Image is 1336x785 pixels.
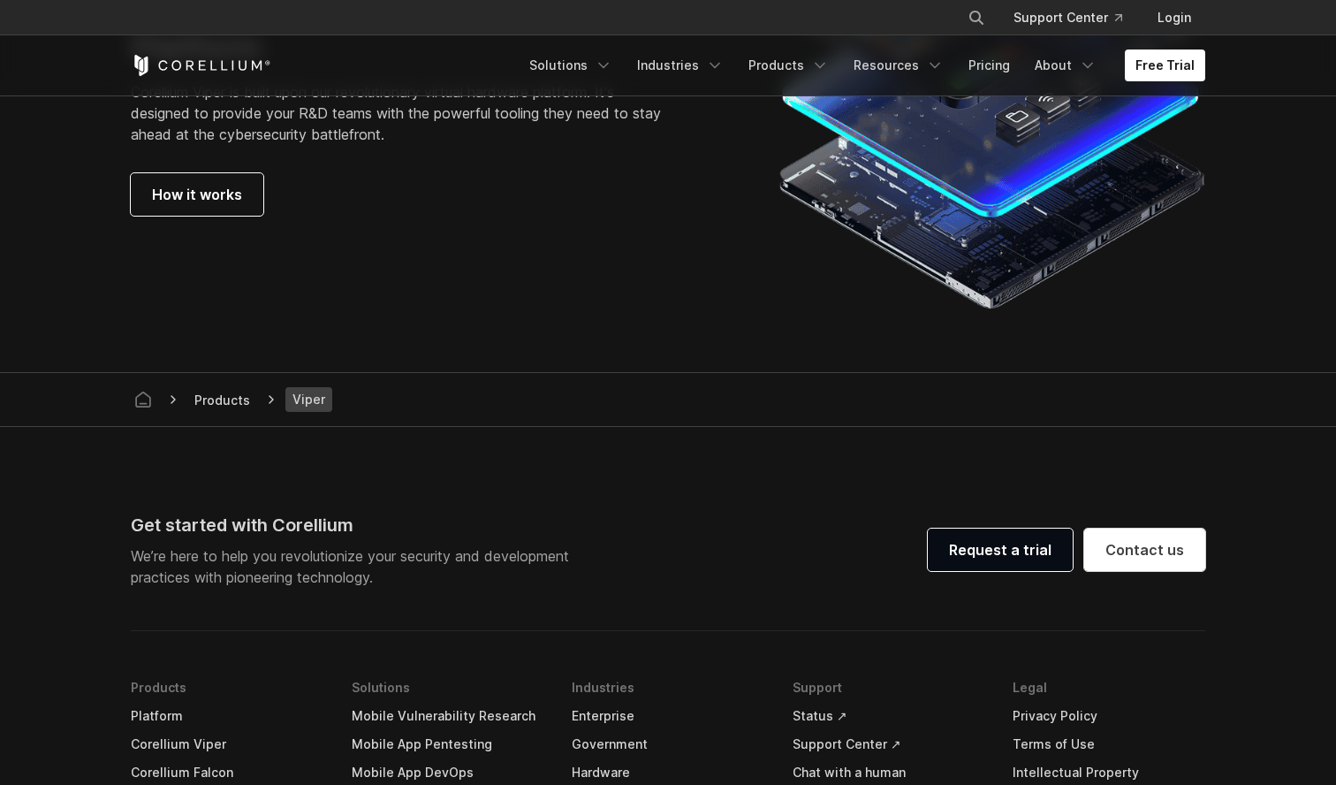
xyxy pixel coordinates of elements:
span: How it works [152,184,242,205]
a: Privacy Policy [1013,702,1205,730]
div: Get started with Corellium [131,512,583,538]
a: About [1024,50,1107,81]
a: Solutions [519,50,623,81]
span: Viper [285,387,332,412]
a: Platform [131,702,323,730]
button: Search [960,2,992,34]
a: Contact us [1084,529,1205,571]
a: How it works [131,173,263,216]
a: Free Trial [1125,50,1205,81]
a: Corellium Viper [131,730,323,758]
a: Mobile Vulnerability Research [352,702,544,730]
p: We’re here to help you revolutionize your security and development practices with pioneering tech... [131,545,583,588]
a: Corellium home [127,387,159,412]
a: Government [572,730,764,758]
div: Navigation Menu [946,2,1205,34]
a: Products [738,50,839,81]
a: Request a trial [928,529,1073,571]
p: Corellium Viper is built upon our revolutionary virtual hardware platform. It's designed to provi... [131,81,676,145]
a: Enterprise [572,702,764,730]
a: Support Center ↗ [793,730,985,758]
a: Pricing [958,50,1021,81]
a: Login [1143,2,1205,34]
div: Navigation Menu [519,50,1205,81]
span: Products [187,389,257,411]
a: Status ↗ [793,702,985,730]
a: Resources [843,50,954,81]
a: Industries [626,50,734,81]
a: Corellium Home [131,55,271,76]
a: Support Center [999,2,1136,34]
a: Terms of Use [1013,730,1205,758]
a: Mobile App Pentesting [352,730,544,758]
div: Products [187,391,257,409]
